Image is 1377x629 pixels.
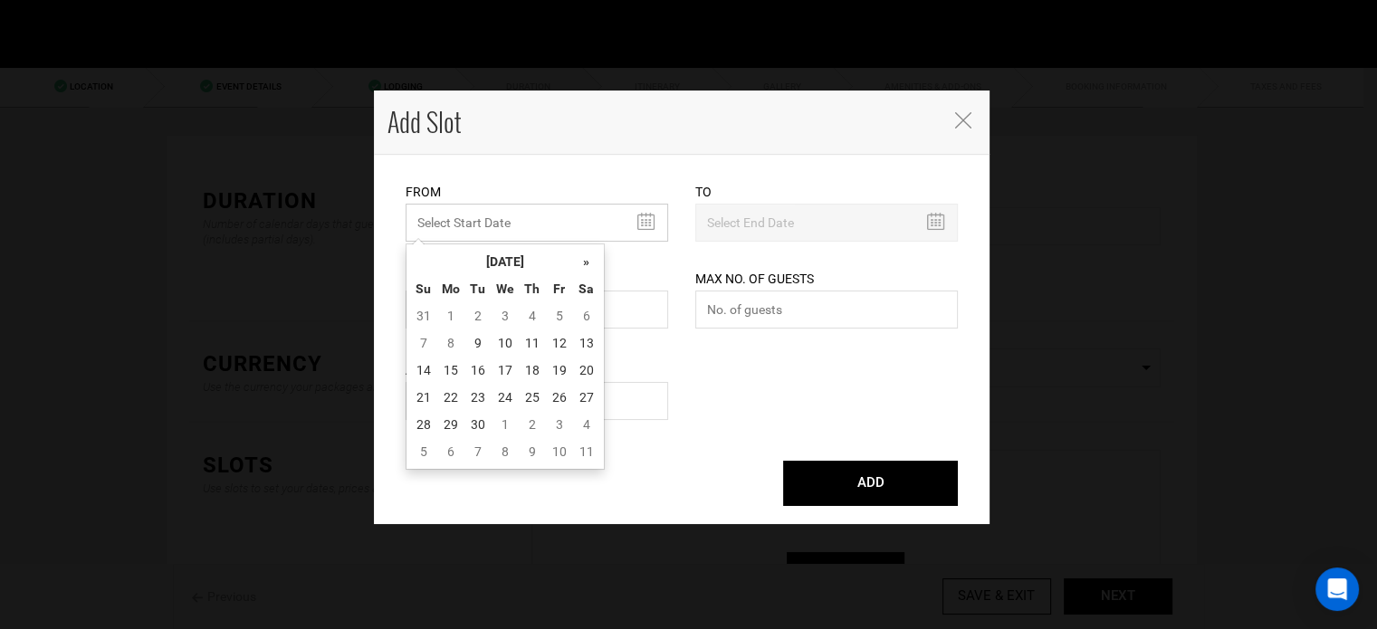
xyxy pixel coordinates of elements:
td: 24 [492,384,519,411]
td: 20 [573,357,600,384]
td: 7 [464,438,492,465]
input: No. of guests [695,291,958,329]
th: Mo [437,275,464,302]
td: 9 [519,438,546,465]
th: [DATE] [437,248,573,275]
td: 11 [573,438,600,465]
td: 17 [492,357,519,384]
td: 13 [573,329,600,357]
th: We [492,275,519,302]
div: Open Intercom Messenger [1315,567,1359,611]
td: 1 [437,302,464,329]
td: 8 [437,329,464,357]
td: 23 [464,384,492,411]
td: 10 [546,438,573,465]
h4: Add Slot [387,104,935,140]
td: 10 [492,329,519,357]
label: From [406,183,441,201]
td: 9 [464,329,492,357]
td: 12 [546,329,573,357]
input: Select Start Date [406,204,668,242]
label: Max No. of Guests [695,270,814,288]
td: 5 [546,302,573,329]
td: 3 [492,302,519,329]
td: 30 [464,411,492,438]
td: 8 [492,438,519,465]
td: 15 [437,357,464,384]
td: 6 [573,302,600,329]
button: Close [953,110,971,129]
td: 11 [519,329,546,357]
td: 19 [546,357,573,384]
td: 2 [519,411,546,438]
td: 6 [437,438,464,465]
td: 14 [410,357,437,384]
th: » [573,248,600,275]
th: Fr [546,275,573,302]
td: 16 [464,357,492,384]
td: 2 [464,302,492,329]
td: 7 [410,329,437,357]
td: 1 [492,411,519,438]
td: 22 [437,384,464,411]
th: Tu [464,275,492,302]
td: 31 [410,302,437,329]
td: 29 [437,411,464,438]
th: Th [519,275,546,302]
td: 3 [546,411,573,438]
td: 18 [519,357,546,384]
td: 4 [573,411,600,438]
th: Sa [573,275,600,302]
td: 5 [410,438,437,465]
td: 27 [573,384,600,411]
td: 26 [546,384,573,411]
td: 21 [410,384,437,411]
td: 28 [410,411,437,438]
button: ADD [783,461,958,506]
label: To [695,183,712,201]
td: 25 [519,384,546,411]
td: 4 [519,302,546,329]
th: Su [410,275,437,302]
